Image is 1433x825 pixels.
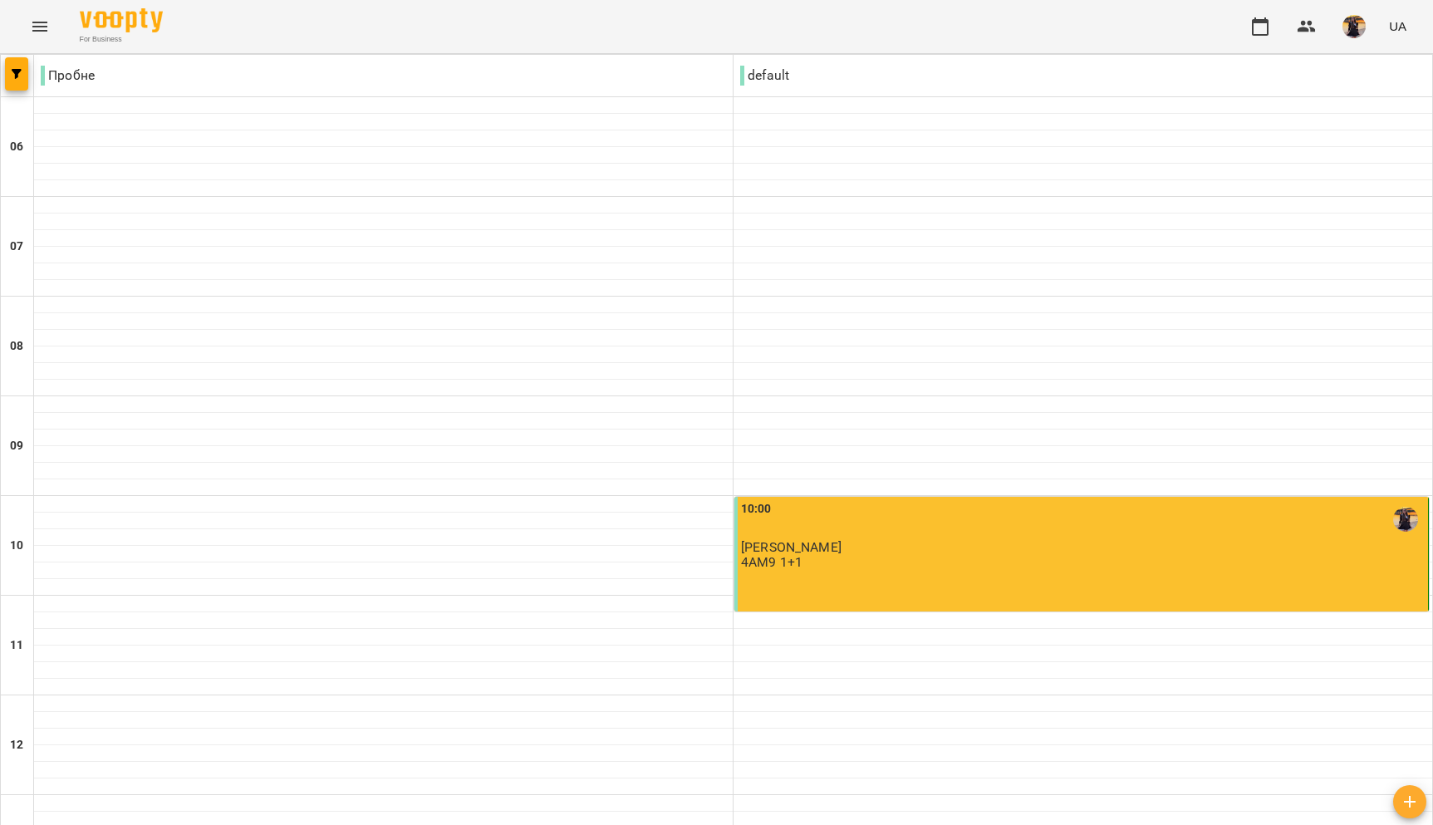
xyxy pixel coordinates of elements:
[10,337,23,356] h6: 08
[10,138,23,156] h6: 06
[741,555,802,569] p: 4АМ9 1+1
[741,539,842,555] span: [PERSON_NAME]
[10,736,23,754] h6: 12
[10,437,23,455] h6: 09
[20,7,60,47] button: Menu
[1342,15,1366,38] img: d9e4fe055f4d09e87b22b86a2758fb91.jpg
[10,636,23,655] h6: 11
[741,500,772,518] label: 10:00
[1393,785,1426,818] button: Створити урок
[41,66,95,86] p: Пробне
[1393,507,1418,532] img: Доля Єлизавета Миколаївна
[80,8,163,32] img: Voopty Logo
[740,66,789,86] p: default
[80,34,163,45] span: For Business
[10,238,23,256] h6: 07
[10,537,23,555] h6: 10
[1382,11,1413,42] button: UA
[1389,17,1406,35] span: UA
